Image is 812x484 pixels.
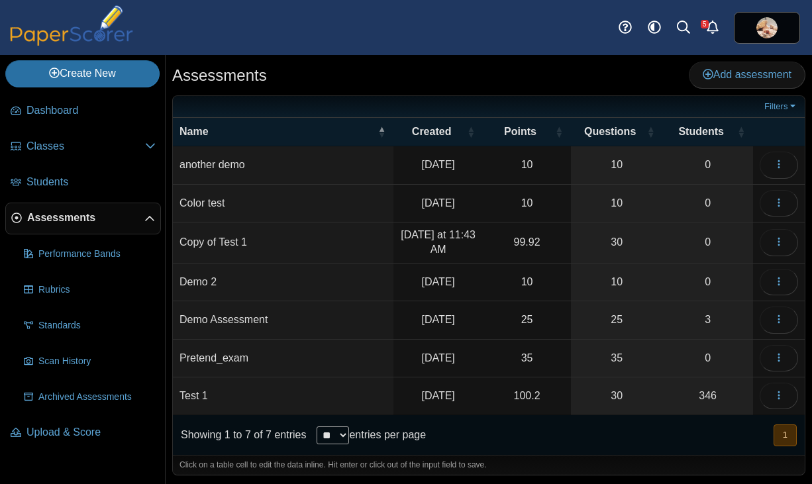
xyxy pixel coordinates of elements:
span: Name : Activate to invert sorting [378,118,385,146]
span: Standards [38,319,156,332]
img: PaperScorer [5,5,138,46]
td: 100.2 [483,377,571,415]
h1: Assessments [172,64,267,87]
td: 35 [483,340,571,377]
a: 10 [571,146,662,183]
img: ps.oLgnKPhjOwC9RkPp [756,17,778,38]
span: Performance Bands [38,248,156,261]
span: Jodie Wiggins [756,17,778,38]
span: Name [179,126,209,137]
a: 346 [662,377,753,414]
a: Add assessment [689,62,805,88]
time: Sep 5, 2025 at 12:24 PM [421,197,454,209]
a: Standards [19,310,161,342]
a: 25 [571,301,662,338]
td: another demo [173,146,393,184]
span: Students [26,175,156,189]
a: 30 [571,377,662,414]
div: Showing 1 to 7 of 7 entries [173,415,306,455]
td: 25 [483,301,571,339]
a: 0 [662,185,753,222]
time: Sep 10, 2025 at 1:54 PM [421,390,454,401]
span: Questions [584,126,636,137]
span: Points [504,126,536,137]
a: Dashboard [5,95,161,127]
a: Rubrics [19,274,161,306]
td: Test 1 [173,377,393,415]
a: Performance Bands [19,238,161,270]
span: Archived Assessments [38,391,156,404]
td: 10 [483,185,571,222]
a: 0 [662,340,753,377]
span: Students : Activate to sort [737,118,745,146]
a: Upload & Score [5,417,161,449]
a: 3 [662,301,753,338]
a: 30 [571,222,662,263]
a: 10 [571,264,662,301]
a: Scan History [19,346,161,377]
a: 0 [662,264,753,301]
span: Add assessment [703,69,791,80]
span: Classes [26,139,145,154]
div: Click on a table cell to edit the data inline. Hit enter or click out of the input field to save. [173,455,805,475]
a: Students [5,167,161,199]
a: Filters [761,100,801,113]
td: 99.92 [483,222,571,264]
a: Assessments [5,203,161,234]
span: Dashboard [26,103,156,118]
span: Points : Activate to sort [555,118,563,146]
nav: pagination [772,424,797,446]
a: PaperScorer [5,36,138,48]
span: Students [678,126,723,137]
td: Copy of Test 1 [173,222,393,264]
time: Sep 5, 2025 at 1:23 PM [421,159,454,170]
span: Created : Activate to sort [467,118,475,146]
td: Demo Assessment [173,301,393,339]
td: Demo 2 [173,264,393,301]
a: Create New [5,60,160,87]
a: 0 [662,146,753,183]
td: Color test [173,185,393,222]
time: Sep 12, 2025 at 11:43 AM [401,229,476,255]
td: Pretend_exam [173,340,393,377]
span: Created [412,126,452,137]
time: Sep 5, 2025 at 11:59 AM [421,352,454,363]
span: Scan History [38,355,156,368]
a: 0 [662,222,753,263]
a: 35 [571,340,662,377]
a: Archived Assessments [19,381,161,413]
span: Questions : Activate to sort [646,118,654,146]
time: Aug 13, 2025 at 3:46 PM [421,276,454,287]
label: entries per page [349,429,426,440]
a: Alerts [698,13,727,42]
span: Rubrics [38,283,156,297]
td: 10 [483,146,571,184]
td: 10 [483,264,571,301]
a: ps.oLgnKPhjOwC9RkPp [734,12,800,44]
a: 10 [571,185,662,222]
span: Assessments [27,211,144,225]
span: Upload & Score [26,425,156,440]
time: Aug 13, 2025 at 10:23 AM [421,314,454,325]
button: 1 [774,424,797,446]
a: Classes [5,131,161,163]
